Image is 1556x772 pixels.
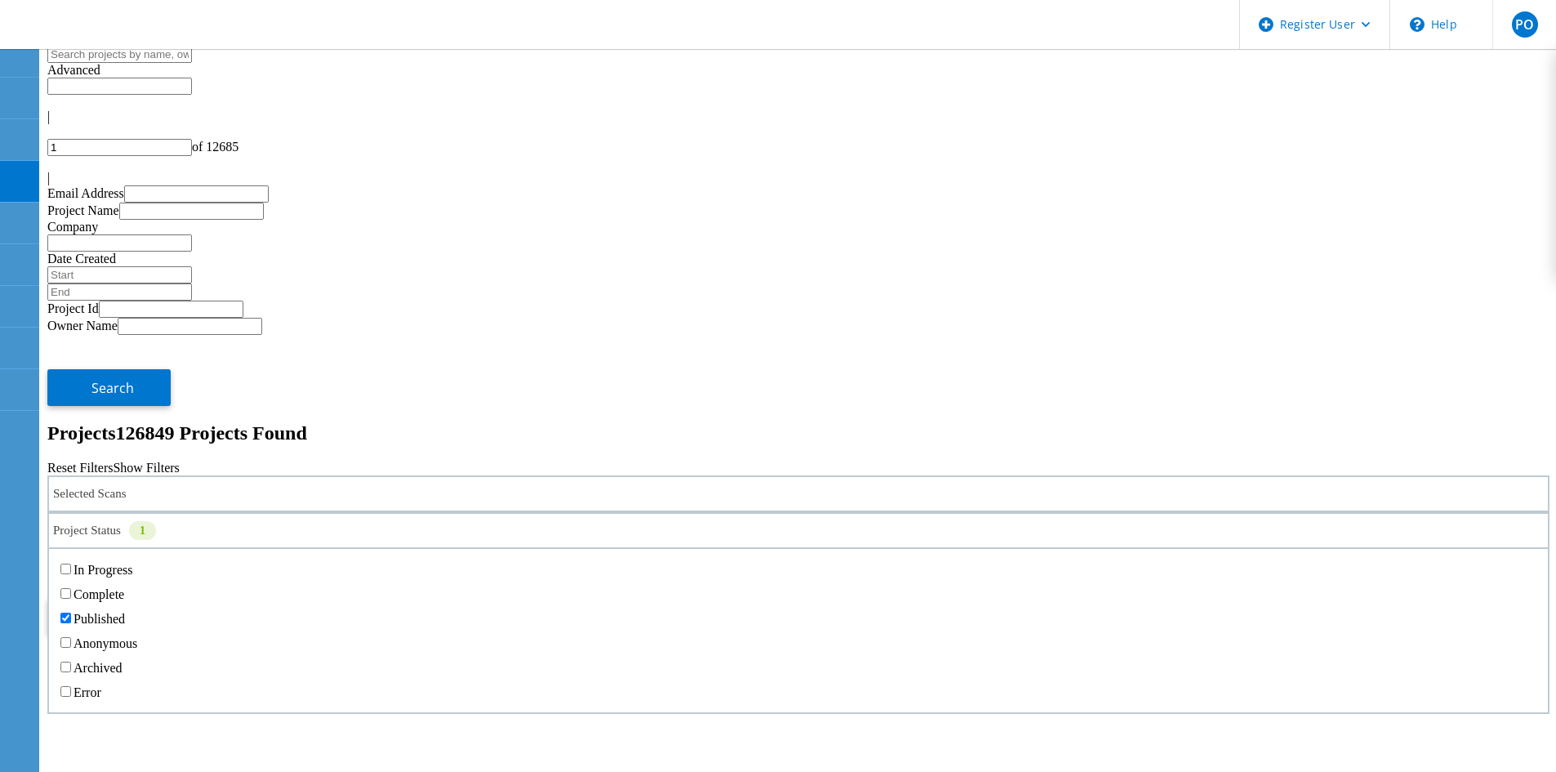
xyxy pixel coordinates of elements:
[113,461,179,475] a: Show Filters
[47,512,1549,549] div: Project Status
[192,140,239,154] span: of 12685
[74,636,137,650] label: Anonymous
[1515,18,1534,31] span: PO
[74,661,123,675] label: Archived
[47,46,192,63] input: Search projects by name, owner, ID, company, etc
[1410,17,1424,32] svg: \n
[47,63,100,77] span: Advanced
[129,521,156,540] div: 1
[91,379,134,397] span: Search
[16,32,192,46] a: Live Optics Dashboard
[116,422,307,444] span: 126849 Projects Found
[74,612,125,626] label: Published
[47,422,116,444] b: Projects
[74,587,124,601] label: Complete
[47,475,1549,512] div: Selected Scans
[47,171,1549,185] div: |
[47,203,119,217] label: Project Name
[74,685,101,699] label: Error
[47,109,1549,124] div: |
[47,252,116,266] label: Date Created
[47,369,171,406] button: Search
[47,301,99,315] label: Project Id
[47,461,113,475] a: Reset Filters
[74,563,132,577] label: In Progress
[47,186,124,200] label: Email Address
[47,283,192,301] input: End
[47,319,118,332] label: Owner Name
[47,220,98,234] label: Company
[47,266,192,283] input: Start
